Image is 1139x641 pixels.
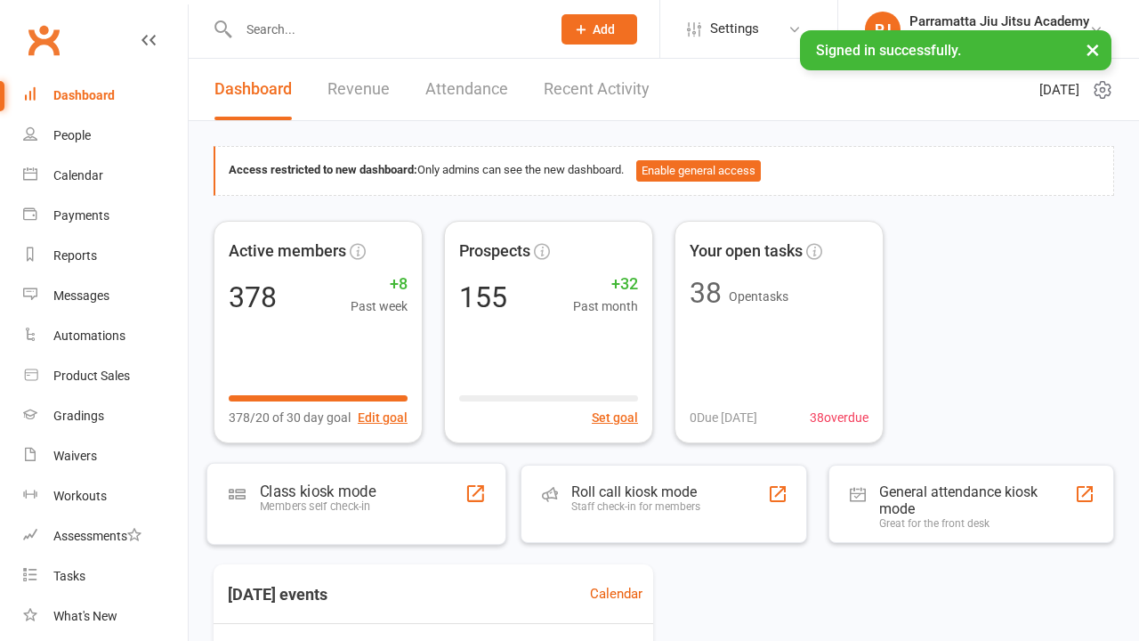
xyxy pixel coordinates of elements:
[351,296,408,316] span: Past week
[816,42,961,59] span: Signed in successfully.
[593,22,615,37] span: Add
[53,369,130,383] div: Product Sales
[879,483,1075,517] div: General attendance kiosk mode
[53,529,141,543] div: Assessments
[23,116,188,156] a: People
[23,76,188,116] a: Dashboard
[710,9,759,49] span: Settings
[229,163,417,176] strong: Access restricted to new dashboard:
[260,482,376,499] div: Class kiosk mode
[571,483,700,500] div: Roll call kiosk mode
[351,272,408,297] span: +8
[23,316,188,356] a: Automations
[729,289,788,304] span: Open tasks
[1077,30,1109,69] button: ×
[214,59,292,120] a: Dashboard
[214,579,342,611] h3: [DATE] events
[53,208,109,223] div: Payments
[590,583,642,604] a: Calendar
[53,609,117,623] div: What's New
[23,196,188,236] a: Payments
[233,17,538,42] input: Search...
[53,168,103,183] div: Calendar
[53,569,85,583] div: Tasks
[21,18,66,62] a: Clubworx
[544,59,650,120] a: Recent Activity
[23,356,188,396] a: Product Sales
[23,596,188,637] a: What's New
[53,88,115,102] div: Dashboard
[571,500,700,513] div: Staff check-in for members
[229,239,346,264] span: Active members
[459,283,507,312] div: 155
[573,296,638,316] span: Past month
[810,408,868,427] span: 38 overdue
[53,248,97,263] div: Reports
[1039,79,1079,101] span: [DATE]
[53,128,91,142] div: People
[425,59,508,120] a: Attendance
[23,556,188,596] a: Tasks
[53,329,125,343] div: Automations
[53,449,97,463] div: Waivers
[23,516,188,556] a: Assessments
[229,283,277,312] div: 378
[690,239,803,264] span: Your open tasks
[53,489,107,503] div: Workouts
[53,288,109,303] div: Messages
[690,408,757,427] span: 0 Due [DATE]
[909,13,1089,29] div: Parramatta Jiu Jitsu Academy
[358,408,408,427] button: Edit goal
[23,276,188,316] a: Messages
[23,156,188,196] a: Calendar
[260,499,376,513] div: Members self check-in
[909,29,1089,45] div: Parramatta Jiu Jitsu Academy
[636,160,761,182] button: Enable general access
[327,59,390,120] a: Revenue
[690,279,722,307] div: 38
[459,239,530,264] span: Prospects
[23,476,188,516] a: Workouts
[879,517,1075,530] div: Great for the front desk
[573,272,638,297] span: +32
[23,436,188,476] a: Waivers
[53,409,104,423] div: Gradings
[229,408,351,427] span: 378/20 of 30 day goal
[229,160,1100,182] div: Only admins can see the new dashboard.
[23,236,188,276] a: Reports
[865,12,901,47] div: PJ
[592,408,638,427] button: Set goal
[561,14,637,45] button: Add
[23,396,188,436] a: Gradings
